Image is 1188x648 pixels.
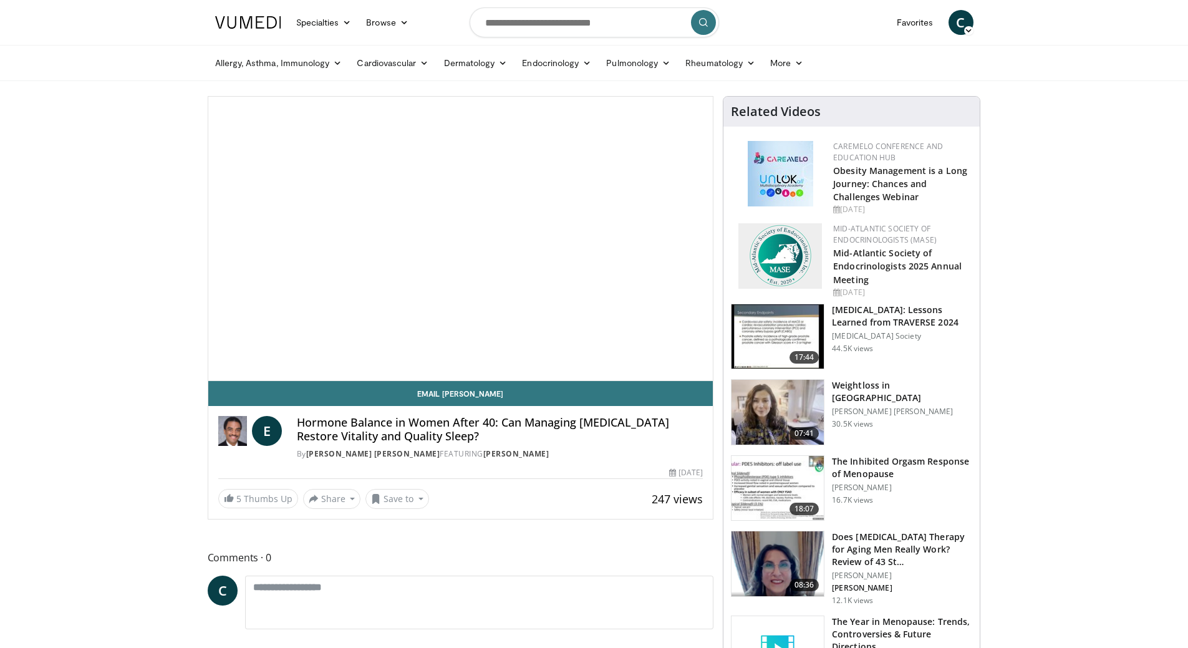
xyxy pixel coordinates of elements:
img: VuMedi Logo [215,16,281,29]
img: Dr. Eldred B. Taylor [218,416,247,446]
p: [PERSON_NAME] [832,571,972,581]
a: C [949,10,973,35]
span: 07:41 [790,427,819,440]
a: E [252,416,282,446]
p: 16.7K views [832,495,873,505]
div: [DATE] [833,204,970,215]
a: Mid-Atlantic Society of Endocrinologists 2025 Annual Meeting [833,247,962,285]
div: By FEATURING [297,448,703,460]
p: [MEDICAL_DATA] Society [832,331,972,341]
p: [PERSON_NAME] [832,583,972,593]
a: More [763,51,811,75]
h4: Related Videos [731,104,821,119]
a: [PERSON_NAME] [483,448,549,459]
a: CaReMeLO Conference and Education Hub [833,141,943,163]
a: Cardiovascular [349,51,436,75]
a: Allergy, Asthma, Immunology [208,51,350,75]
input: Search topics, interventions [470,7,719,37]
img: 1317c62a-2f0d-4360-bee0-b1bff80fed3c.150x105_q85_crop-smart_upscale.jpg [732,304,824,369]
p: 12.1K views [832,596,873,606]
span: 08:36 [790,579,819,591]
p: 30.5K views [832,419,873,429]
h3: Weightloss in [GEOGRAPHIC_DATA] [832,379,972,404]
a: Obesity Management is a Long Journey: Chances and Challenges Webinar [833,165,967,203]
img: 9983fed1-7565-45be-8934-aef1103ce6e2.150x105_q85_crop-smart_upscale.jpg [732,380,824,445]
button: Save to [365,489,429,509]
a: Email [PERSON_NAME] [208,381,713,406]
div: [DATE] [833,287,970,298]
a: Pulmonology [599,51,678,75]
span: 247 views [652,491,703,506]
a: Specialties [289,10,359,35]
h3: The Inhibited Orgasm Response of Menopause [832,455,972,480]
a: Endocrinology [514,51,599,75]
h3: [MEDICAL_DATA]: Lessons Learned from TRAVERSE 2024 [832,304,972,329]
span: 5 [236,493,241,505]
img: 283c0f17-5e2d-42ba-a87c-168d447cdba4.150x105_q85_crop-smart_upscale.jpg [732,456,824,521]
p: [PERSON_NAME] [832,483,972,493]
a: 5 Thumbs Up [218,489,298,508]
h4: Hormone Balance in Women After 40: Can Managing [MEDICAL_DATA] Restore Vitality and Quality Sleep? [297,416,703,443]
a: C [208,576,238,606]
img: 45df64a9-a6de-482c-8a90-ada250f7980c.png.150x105_q85_autocrop_double_scale_upscale_version-0.2.jpg [748,141,813,206]
span: Comments 0 [208,549,714,566]
a: 18:07 The Inhibited Orgasm Response of Menopause [PERSON_NAME] 16.7K views [731,455,972,521]
a: Rheumatology [678,51,763,75]
a: Mid-Atlantic Society of Endocrinologists (MASE) [833,223,937,245]
a: [PERSON_NAME] [PERSON_NAME] [306,448,440,459]
a: Dermatology [437,51,515,75]
a: 17:44 [MEDICAL_DATA]: Lessons Learned from TRAVERSE 2024 [MEDICAL_DATA] Society 44.5K views [731,304,972,370]
h3: Does [MEDICAL_DATA] Therapy for Aging Men Really Work? Review of 43 St… [832,531,972,568]
a: Browse [359,10,416,35]
p: [PERSON_NAME] [PERSON_NAME] [832,407,972,417]
img: f382488c-070d-4809-84b7-f09b370f5972.png.150x105_q85_autocrop_double_scale_upscale_version-0.2.png [738,223,822,289]
p: 44.5K views [832,344,873,354]
span: 18:07 [790,503,819,515]
a: 07:41 Weightloss in [GEOGRAPHIC_DATA] [PERSON_NAME] [PERSON_NAME] 30.5K views [731,379,972,445]
img: 1fb63f24-3a49-41d9-af93-8ce49bfb7a73.png.150x105_q85_crop-smart_upscale.png [732,531,824,596]
video-js: Video Player [208,97,713,381]
span: 17:44 [790,351,819,364]
a: Favorites [889,10,941,35]
div: [DATE] [669,467,703,478]
a: 08:36 Does [MEDICAL_DATA] Therapy for Aging Men Really Work? Review of 43 St… [PERSON_NAME] [PERS... [731,531,972,606]
button: Share [303,489,361,509]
